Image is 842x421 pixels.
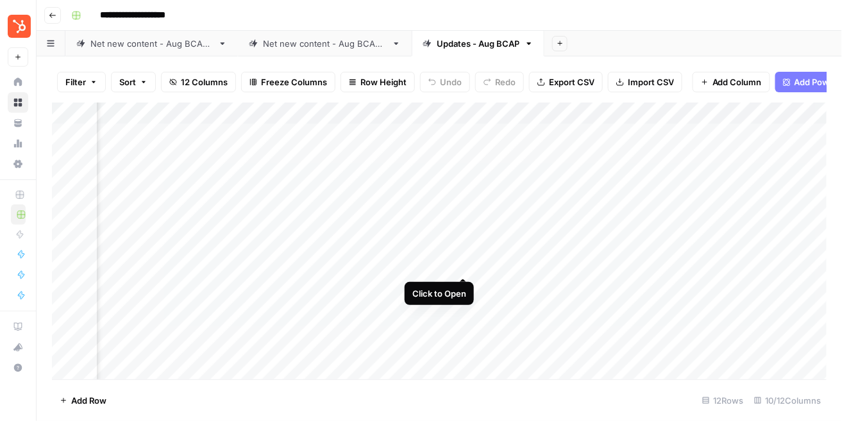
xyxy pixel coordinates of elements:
[161,72,236,92] button: 12 Columns
[697,390,749,411] div: 12 Rows
[90,37,213,50] div: Net new content - Aug BCAP 1
[241,72,335,92] button: Freeze Columns
[412,287,466,300] div: Click to Open
[111,72,156,92] button: Sort
[119,76,136,88] span: Sort
[628,76,674,88] span: Import CSV
[420,72,470,92] button: Undo
[8,337,28,358] button: What's new?
[608,72,682,92] button: Import CSV
[261,76,327,88] span: Freeze Columns
[8,10,28,42] button: Workspace: Blog Content Action Plan
[495,76,516,88] span: Redo
[749,390,827,411] div: 10/12 Columns
[437,37,519,50] div: Updates - Aug BCAP
[549,76,594,88] span: Export CSV
[440,76,462,88] span: Undo
[475,72,524,92] button: Redo
[693,72,770,92] button: Add Column
[412,31,544,56] a: Updates - Aug BCAP
[8,317,28,337] a: AirOps Academy
[8,72,28,92] a: Home
[8,358,28,378] button: Help + Support
[65,31,238,56] a: Net new content - Aug BCAP 1
[8,338,28,357] div: What's new?
[238,31,412,56] a: Net new content - Aug BCAP 2
[71,394,106,407] span: Add Row
[65,76,86,88] span: Filter
[341,72,415,92] button: Row Height
[8,113,28,133] a: Your Data
[181,76,228,88] span: 12 Columns
[8,15,31,38] img: Blog Content Action Plan Logo
[8,133,28,154] a: Usage
[263,37,387,50] div: Net new content - Aug BCAP 2
[529,72,603,92] button: Export CSV
[360,76,407,88] span: Row Height
[8,154,28,174] a: Settings
[57,72,106,92] button: Filter
[52,390,114,411] button: Add Row
[712,76,762,88] span: Add Column
[8,92,28,113] a: Browse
